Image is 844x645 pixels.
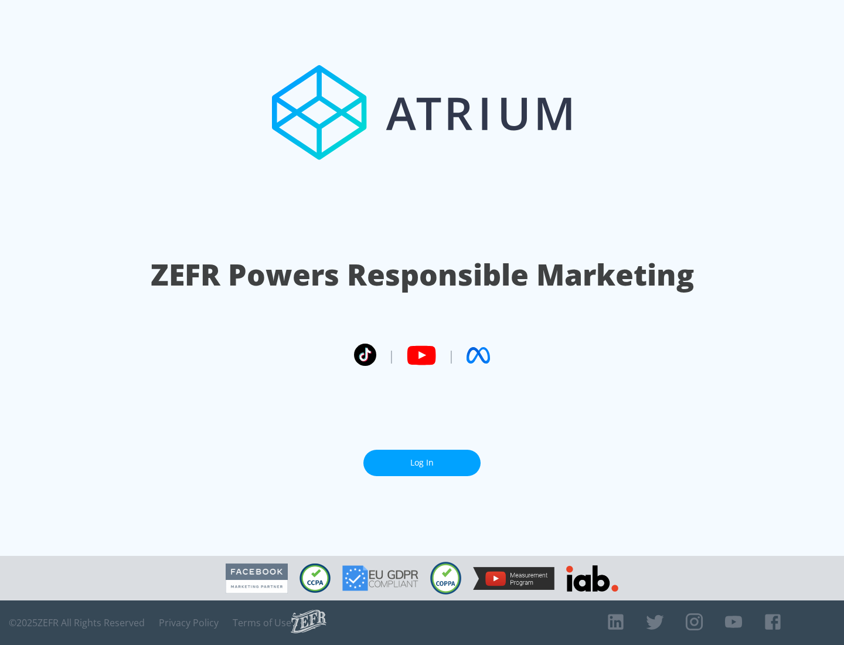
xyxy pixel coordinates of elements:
img: YouTube Measurement Program [473,567,554,590]
img: GDPR Compliant [342,565,418,591]
img: IAB [566,565,618,592]
a: Privacy Policy [159,617,219,629]
img: COPPA Compliant [430,562,461,595]
a: Log In [363,450,481,476]
h1: ZEFR Powers Responsible Marketing [151,254,694,295]
span: | [448,347,455,364]
img: Facebook Marketing Partner [226,563,288,593]
a: Terms of Use [233,617,291,629]
span: © 2025 ZEFR All Rights Reserved [9,617,145,629]
img: CCPA Compliant [300,563,331,593]
span: | [388,347,395,364]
